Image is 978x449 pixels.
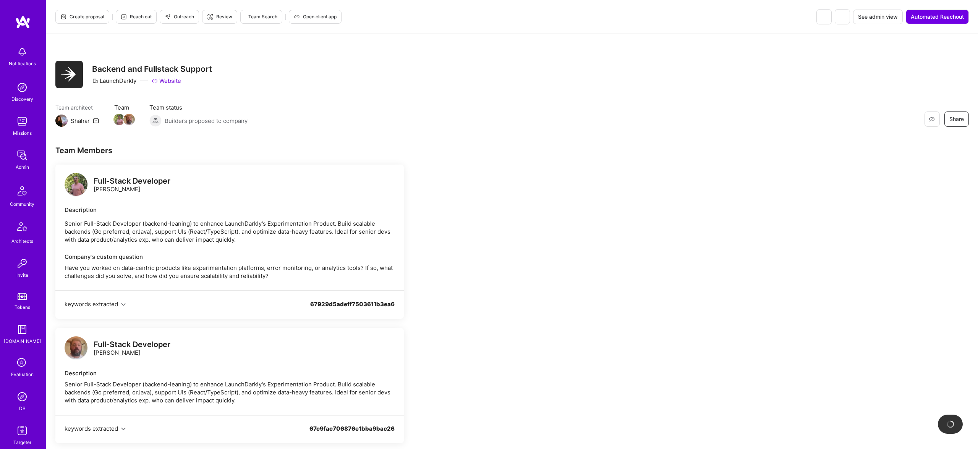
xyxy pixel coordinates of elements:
span: Team status [149,103,248,111]
i: icon Mail [93,118,99,124]
i: icon Chevron [121,427,126,431]
img: Community [13,182,31,200]
div: Tokens [15,303,30,311]
h3: Backend and Fullstack Support [92,64,212,74]
img: logo [15,15,31,29]
p: Senior Full-Stack Developer (backend-leaning) to enhance LaunchDarkly's Experimentation Product. ... [65,220,395,244]
span: Create proposal [60,13,104,20]
div: Targeter [13,438,31,446]
button: Automated Reachout [906,10,969,24]
a: logo [65,336,87,361]
div: DB [19,404,26,412]
div: Notifications [9,60,36,68]
i: icon Proposal [60,14,66,20]
div: Shahar [71,117,90,125]
span: Reach out [121,13,152,20]
div: Discovery [11,95,33,103]
i: icon Chevron [121,302,126,307]
img: Team Member Avatar [123,114,135,125]
div: Description [65,369,395,377]
img: logo [65,336,87,359]
a: Team Member Avatar [124,113,134,126]
div: Community [10,200,34,208]
button: keywords extracted [65,300,126,308]
img: Team Member Avatar [113,114,125,125]
img: discovery [15,80,30,95]
img: loading [946,420,955,428]
img: Architects [13,219,31,237]
a: Team Member Avatar [114,113,124,126]
div: Invite [16,271,28,279]
img: tokens [18,293,27,300]
img: Builders proposed to company [149,115,162,127]
div: Team Members [55,145,404,155]
div: [PERSON_NAME] [94,341,170,357]
div: Senior Full-Stack Developer (backend-leaning) to enhance LaunchDarkly's Experimentation Product. ... [65,380,395,404]
img: guide book [15,322,30,337]
div: [PERSON_NAME] [94,177,170,193]
i: icon Targeter [207,14,213,20]
img: Invite [15,256,30,271]
div: Company’s custom question [65,253,395,261]
button: Outreach [160,10,199,24]
div: Architects [11,237,33,245]
button: keywords extracted [65,425,126,433]
div: Missions [13,129,32,137]
span: Team architect [55,103,99,111]
button: See admin view [853,10,903,24]
img: admin teamwork [15,148,30,163]
span: Automated Reachout [911,13,964,21]
img: Skill Targeter [15,423,30,438]
p: Have you worked on data-centric products like experimentation platforms, error monitoring, or ana... [65,264,395,280]
img: Team Architect [55,115,68,127]
div: Full-Stack Developer [94,341,170,349]
button: Reach out [116,10,157,24]
img: teamwork [15,114,30,129]
a: logo [65,173,87,198]
div: LaunchDarkly [92,77,136,85]
button: Share [944,111,969,127]
img: logo [65,173,87,196]
button: Create proposal [55,10,109,24]
i: icon EyeClosed [929,116,935,122]
span: Team Search [245,13,277,20]
img: bell [15,44,30,60]
a: Website [152,77,181,85]
div: Evaluation [11,370,34,378]
img: Admin Search [15,389,30,404]
img: Company Logo [55,61,83,88]
div: [DOMAIN_NAME] [4,337,41,345]
i: icon SelectionTeam [15,356,29,370]
div: 67c9fac706876e1bba9bac26 [309,425,395,442]
span: See admin view [858,13,898,21]
span: Review [207,13,232,20]
span: Builders proposed to company [165,117,248,125]
div: Admin [16,163,29,171]
button: Open client app [289,10,342,24]
div: 67929d5adeff7503611b3ea6 [310,300,395,317]
div: Full-Stack Developer [94,177,170,185]
span: Open client app [294,13,337,20]
i: icon CompanyGray [92,78,98,84]
span: Team [114,103,134,111]
button: Team Search [240,10,282,24]
div: Description [65,206,395,214]
button: Review [202,10,237,24]
span: Outreach [165,13,194,20]
span: Share [949,115,964,123]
